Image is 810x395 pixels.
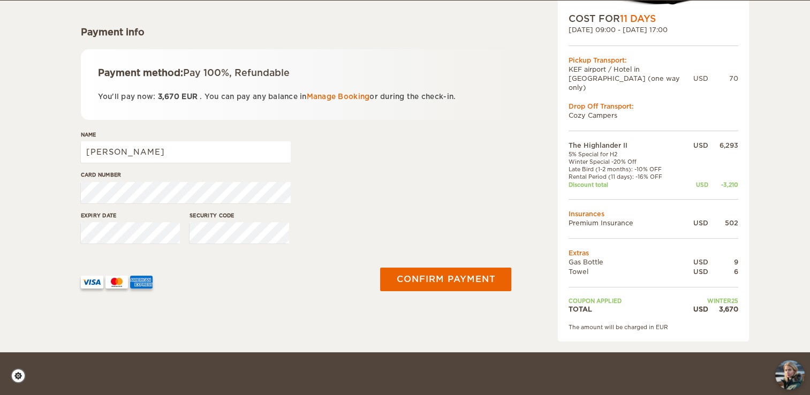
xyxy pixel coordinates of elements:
span: 3,670 [158,93,179,101]
p: You'll pay now: . You can pay any balance in or during the check-in. [98,90,495,103]
div: USD [683,257,708,267]
div: 9 [708,257,738,267]
div: Drop Off Transport: [569,102,738,111]
td: Cozy Campers [569,111,738,120]
img: Freyja at Cozy Campers [775,360,805,390]
a: Manage Booking [307,93,370,101]
span: Pay 100%, Refundable [183,67,290,78]
td: Extras [569,248,738,257]
div: USD [683,305,708,314]
td: Premium Insurance [569,218,683,227]
button: chat-button [775,360,805,390]
div: -3,210 [708,181,738,188]
td: 5% Special for H2 [569,150,683,158]
label: Card number [81,171,291,179]
div: USD [683,267,708,276]
label: Name [81,131,291,139]
div: Payment info [81,26,512,39]
img: AMEX [130,276,153,288]
td: Gas Bottle [569,257,683,267]
div: 502 [708,218,738,227]
td: KEF airport / Hotel in [GEOGRAPHIC_DATA] (one way only) [569,65,693,92]
td: Rental Period (11 days): -16% OFF [569,173,683,180]
td: The Highlander II [569,141,683,150]
div: The amount will be charged in EUR [569,323,738,331]
td: Towel [569,267,683,276]
td: Discount total [569,181,683,188]
button: Confirm payment [380,268,511,291]
a: Cookie settings [11,368,33,383]
div: USD [683,141,708,150]
label: Security code [190,211,289,219]
div: [DATE] 09:00 - [DATE] 17:00 [569,25,738,34]
div: COST FOR [569,12,738,25]
div: Pickup Transport: [569,56,738,65]
img: mastercard [105,276,128,288]
label: Expiry date [81,211,180,219]
td: Winter Special -20% Off [569,158,683,165]
div: 6,293 [708,141,738,150]
img: VISA [81,276,103,288]
td: TOTAL [569,305,683,314]
div: 6 [708,267,738,276]
td: WINTER25 [683,297,738,305]
span: 11 Days [620,13,656,24]
div: USD [693,74,708,83]
span: EUR [181,93,198,101]
div: 70 [708,74,738,83]
td: Late Bird (1-2 months): -10% OFF [569,165,683,173]
div: USD [683,218,708,227]
div: 3,670 [708,305,738,314]
div: Payment method: [98,66,495,79]
td: Coupon applied [569,297,683,305]
div: USD [683,181,708,188]
td: Insurances [569,209,738,218]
